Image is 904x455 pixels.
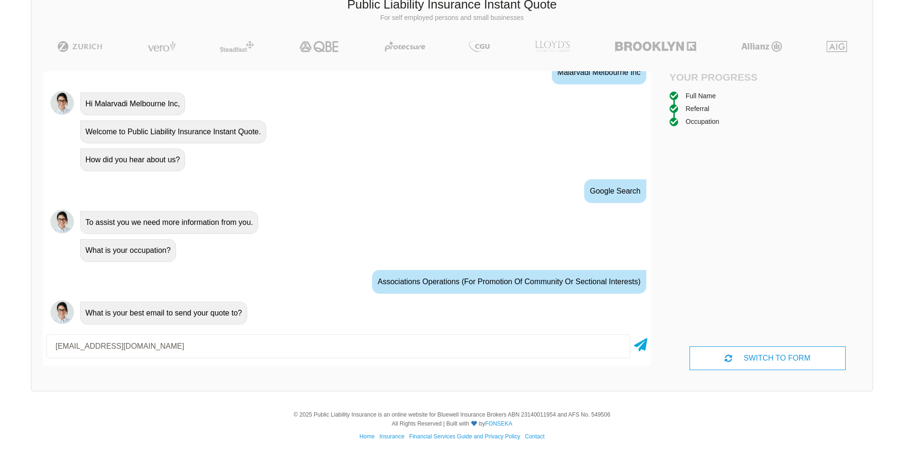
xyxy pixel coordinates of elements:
[38,13,866,23] p: For self employed persons and small businesses
[525,433,544,440] a: Contact
[686,116,719,127] div: Occupation
[372,270,646,294] div: Associations Operations (for promotion of community or sectional interests)
[80,93,185,115] div: Hi Malarvadi Melbourne Inc,
[50,91,74,115] img: Chatbot | PLI
[80,211,258,234] div: To assist you we need more information from you.
[53,41,107,52] img: Zurich | Public Liability Insurance
[530,41,575,52] img: LLOYD's | Public Liability Insurance
[379,433,404,440] a: Insurance
[670,71,768,83] h4: Your Progress
[143,41,180,52] img: Vero | Public Liability Insurance
[409,433,520,440] a: Financial Services Guide and Privacy Policy
[552,61,646,84] div: Malarvadi Melbourne Inc
[47,334,630,358] input: Your email
[80,302,247,325] div: What is your best email to send your quote to?
[686,91,716,101] div: Full Name
[686,103,709,114] div: Referral
[80,239,176,262] div: What is your occupation?
[381,41,429,52] img: Protecsure | Public Liability Insurance
[465,41,494,52] img: CGU | Public Liability Insurance
[294,41,345,52] img: QBE | Public Liability Insurance
[216,41,258,52] img: Steadfast | Public Liability Insurance
[611,41,700,52] img: Brooklyn | Public Liability Insurance
[823,41,851,52] img: AIG | Public Liability Insurance
[584,179,646,203] div: Google Search
[359,433,374,440] a: Home
[80,121,266,143] div: Welcome to Public Liability Insurance Instant Quote.
[690,346,845,370] div: SWITCH TO FORM
[50,300,74,324] img: Chatbot | PLI
[485,420,512,427] a: FONSEKA
[50,210,74,233] img: Chatbot | PLI
[80,149,185,171] div: How did you hear about us?
[736,41,787,52] img: Allianz | Public Liability Insurance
